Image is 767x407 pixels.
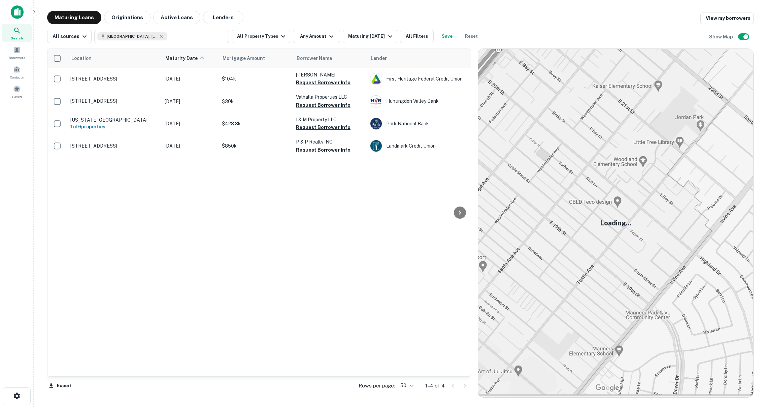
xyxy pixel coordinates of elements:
th: Location [67,49,161,68]
a: Saved [2,83,32,101]
h6: 1 of 6 properties [70,123,158,130]
a: Search [2,24,32,42]
p: [DATE] [165,142,215,150]
span: Mortgage Amount [223,54,274,62]
button: Save your search to get updates of matches that match your search criteria. [436,30,458,43]
p: [STREET_ADDRESS] [70,143,158,149]
button: Reset [461,30,482,43]
p: [DATE] [165,98,215,105]
p: [STREET_ADDRESS] [70,98,158,104]
p: 1–4 of 4 [425,382,445,390]
span: Location [71,54,92,62]
th: Lender [367,49,474,68]
img: capitalize-icon.png [11,5,24,19]
div: 50 [398,381,414,390]
p: P & P Realty INC [296,138,363,146]
h6: Show Map [709,33,734,40]
span: Borrower Name [297,54,332,62]
button: Lenders [203,11,243,24]
img: picture [370,118,382,129]
p: [PERSON_NAME] [296,71,363,79]
img: picture [370,73,382,85]
p: Rows per page: [359,382,395,390]
span: Borrowers [9,55,25,60]
button: All Property Types [232,30,290,43]
p: $104k [222,75,289,83]
button: Originations [104,11,151,24]
img: map-placeholder.webp [478,49,753,397]
p: $850k [222,142,289,150]
button: Export [47,381,73,391]
div: Maturing [DATE] [348,32,394,40]
button: Active Loans [153,11,200,24]
span: Lender [371,54,387,62]
p: Valhalla Properties LLC [296,93,363,101]
a: Borrowers [2,43,32,62]
div: Huntingdon Valley Bank [370,95,471,107]
button: Maturing Loans [47,11,101,24]
div: All sources [53,32,89,40]
button: Request Borrower Info [296,146,351,154]
p: $428.8k [222,120,289,127]
p: [US_STATE][GEOGRAPHIC_DATA] [70,117,158,123]
button: Request Borrower Info [296,79,351,87]
p: [DATE] [165,75,215,83]
div: Park National Bank [370,118,471,130]
span: Maturity Date [165,54,206,62]
th: Mortgage Amount [219,49,293,68]
button: All Filters [400,30,434,43]
th: Borrower Name [293,49,367,68]
p: I & M Property LLC [296,116,363,123]
img: picture [370,96,382,107]
span: [GEOGRAPHIC_DATA], [GEOGRAPHIC_DATA] 16933, [GEOGRAPHIC_DATA] [107,33,157,39]
th: Maturity Date [161,49,219,68]
p: [STREET_ADDRESS] [70,76,158,82]
div: First Heritage Federal Credit Union [370,73,471,85]
p: [DATE] [165,120,215,127]
button: Maturing [DATE] [343,30,397,43]
button: Request Borrower Info [296,101,351,109]
button: [GEOGRAPHIC_DATA], [GEOGRAPHIC_DATA] 16933, [GEOGRAPHIC_DATA] [94,30,229,43]
button: All sources [47,30,92,43]
a: View my borrowers [700,12,754,24]
a: Contacts [2,63,32,81]
span: Saved [12,94,22,99]
iframe: Chat Widget [733,353,767,385]
span: Contacts [10,74,24,80]
span: Search [11,35,23,41]
div: Landmark Credit Union [370,140,471,152]
button: Any Amount [293,30,340,43]
img: picture [370,140,382,152]
button: Request Borrower Info [296,123,351,131]
h5: Loading... [600,218,632,228]
p: $30k [222,98,289,105]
